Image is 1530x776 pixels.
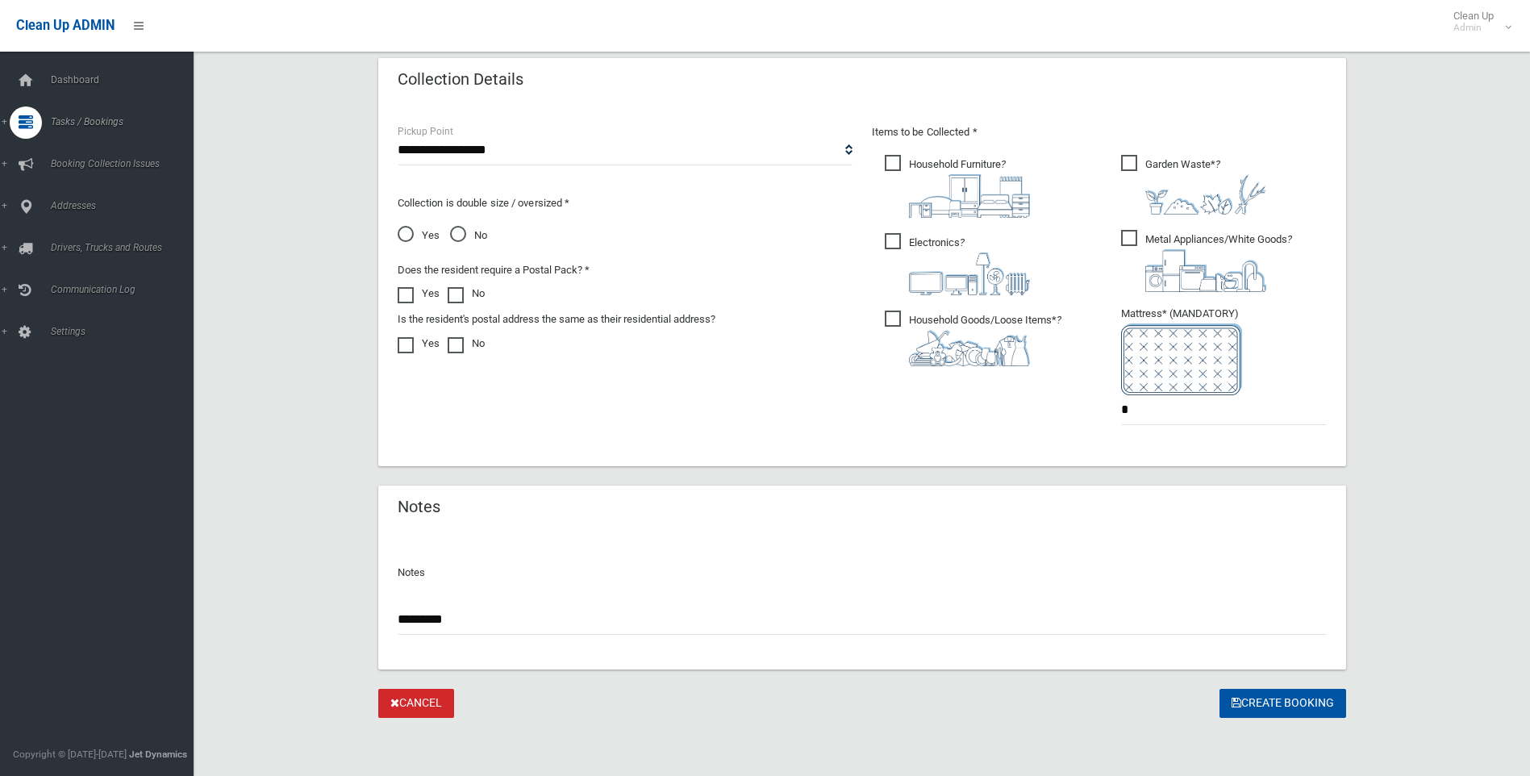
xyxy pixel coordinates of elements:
span: Drivers, Trucks and Routes [46,242,206,253]
img: 36c1b0289cb1767239cdd3de9e694f19.png [1145,249,1266,292]
span: Clean Up ADMIN [16,18,115,33]
i: ? [909,236,1030,295]
span: Booking Collection Issues [46,158,206,169]
i: ? [909,314,1061,366]
small: Admin [1453,22,1494,34]
img: b13cc3517677393f34c0a387616ef184.png [909,330,1030,366]
span: Settings [46,326,206,337]
img: 4fd8a5c772b2c999c83690221e5242e0.png [1145,174,1266,215]
button: Create Booking [1219,689,1346,719]
span: Metal Appliances/White Goods [1121,230,1292,292]
label: No [448,334,485,353]
img: e7408bece873d2c1783593a074e5cb2f.png [1121,323,1242,395]
span: Tasks / Bookings [46,116,206,127]
span: Household Furniture [885,155,1030,218]
span: Electronics [885,233,1030,295]
p: Items to be Collected * [872,123,1327,142]
p: Collection is double size / oversized * [398,194,853,213]
span: Communication Log [46,284,206,295]
span: Garden Waste* [1121,155,1266,215]
label: Yes [398,334,440,353]
span: Yes [398,226,440,245]
header: Notes [378,491,460,523]
span: Dashboard [46,74,206,86]
label: Does the resident require a Postal Pack? * [398,261,590,280]
label: Is the resident's postal address the same as their residential address? [398,310,715,329]
strong: Jet Dynamics [129,749,187,760]
span: Clean Up [1445,10,1510,34]
span: Household Goods/Loose Items* [885,311,1061,366]
img: aa9efdbe659d29b613fca23ba79d85cb.png [909,174,1030,218]
span: Mattress* (MANDATORY) [1121,307,1327,395]
span: Addresses [46,200,206,211]
i: ? [1145,158,1266,215]
label: No [448,284,485,303]
img: 394712a680b73dbc3d2a6a3a7ffe5a07.png [909,252,1030,295]
label: Yes [398,284,440,303]
header: Collection Details [378,64,543,95]
p: Notes [398,563,1327,582]
i: ? [1145,233,1292,292]
i: ? [909,158,1030,218]
a: Cancel [378,689,454,719]
span: No [450,226,487,245]
span: Copyright © [DATE]-[DATE] [13,749,127,760]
